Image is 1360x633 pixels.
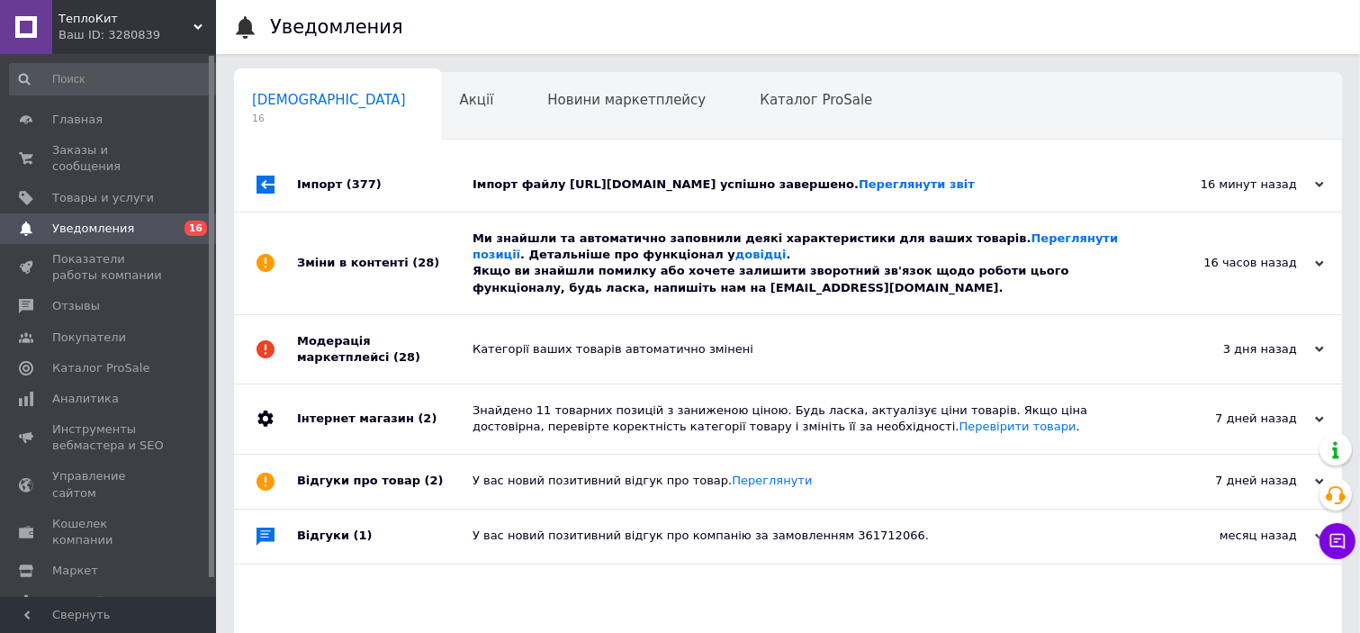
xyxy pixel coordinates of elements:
[393,350,420,364] span: (28)
[1144,528,1324,544] div: месяц назад
[52,251,167,284] span: Показатели работы компании
[354,529,373,542] span: (1)
[473,528,1144,544] div: У вас новий позитивний відгук про компанію за замовленням 361712066.
[1144,411,1324,427] div: 7 дней назад
[9,63,222,95] input: Поиск
[252,92,406,108] span: [DEMOGRAPHIC_DATA]
[732,474,812,487] a: Переглянути
[59,27,216,43] div: Ваш ID: 3280839
[297,213,473,314] div: Зміни в контенті
[859,177,975,191] a: Переглянути звіт
[473,473,1144,489] div: У вас новий позитивний відгук про товар.
[52,593,118,610] span: Настройки
[959,420,1076,433] a: Перевірити товари
[418,411,437,425] span: (2)
[1319,523,1355,559] button: Чат с покупателем
[1144,255,1324,271] div: 16 часов назад
[52,142,167,175] span: Заказы и сообщения
[52,421,167,454] span: Инструменты вебмастера и SEO
[185,221,207,236] span: 16
[547,92,706,108] span: Новини маркетплейсу
[297,384,473,453] div: Інтернет магазин
[52,221,134,237] span: Уведомления
[52,298,100,314] span: Отзывы
[297,315,473,384] div: Модерація маркетплейсі
[52,563,98,579] span: Маркет
[425,474,444,487] span: (2)
[59,11,194,27] span: ТеплоКит
[473,176,1144,193] div: Імпорт файлу [URL][DOMAIN_NAME] успішно завершено.
[52,330,126,346] span: Покупатели
[297,510,473,564] div: Відгуки
[735,248,787,261] a: довідці
[297,455,473,509] div: Відгуки про товар
[252,112,406,125] span: 16
[1144,176,1324,193] div: 16 минут назад
[52,360,149,376] span: Каталог ProSale
[1144,341,1324,357] div: 3 дня назад
[52,516,167,548] span: Кошелек компании
[52,391,119,407] span: Аналитика
[473,402,1144,435] div: Знайдено 11 товарних позицій з заниженою ціною. Будь ласка, актуалізує ціни товарів. Якщо ціна до...
[270,16,403,38] h1: Уведомления
[760,92,872,108] span: Каталог ProSale
[412,256,439,269] span: (28)
[473,341,1144,357] div: Категорії ваших товарів автоматично змінені
[52,190,154,206] span: Товары и услуги
[460,92,494,108] span: Акції
[347,177,382,191] span: (377)
[52,112,103,128] span: Главная
[1144,473,1324,489] div: 7 дней назад
[52,468,167,501] span: Управление сайтом
[473,231,1144,296] div: Ми знайшли та автоматично заповнили деякі характеристики для ваших товарів. . Детальніше про функ...
[297,158,473,212] div: Імпорт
